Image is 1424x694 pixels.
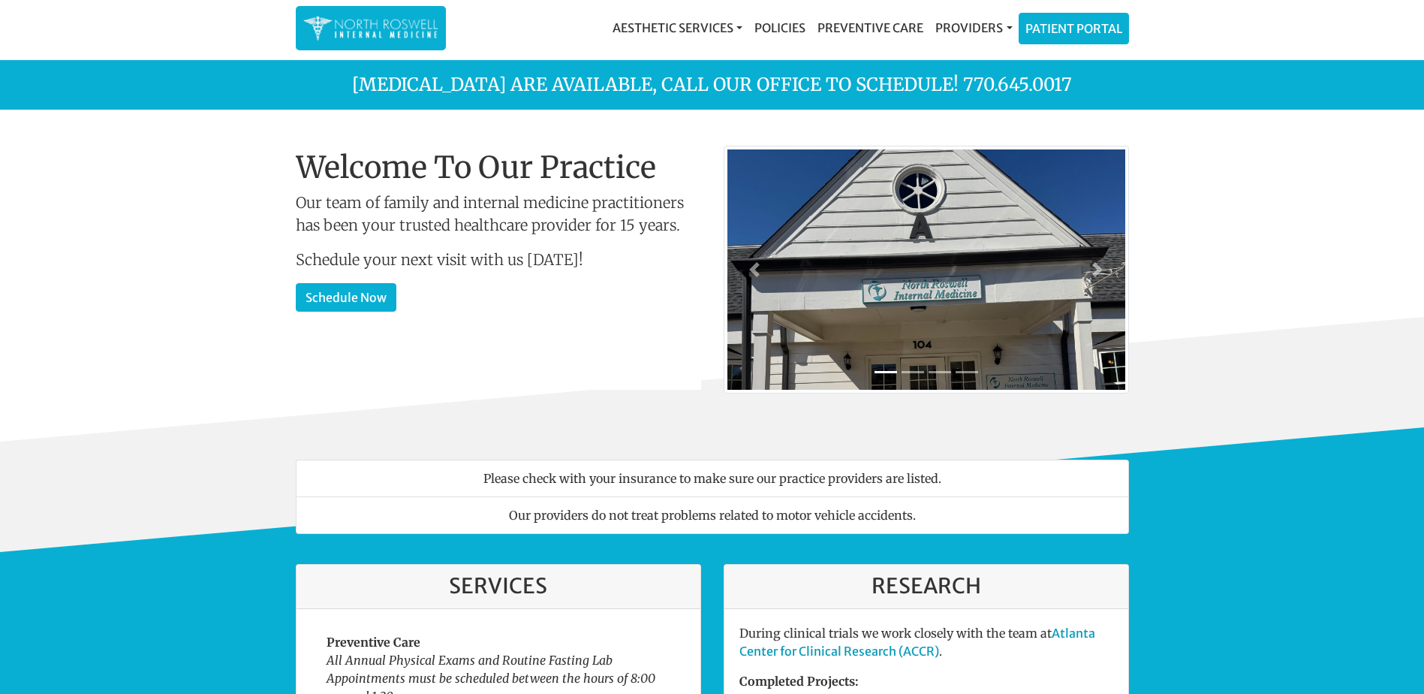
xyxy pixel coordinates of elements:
a: Atlanta Center for Clinical Research (ACCR) [739,626,1095,659]
p: Our team of family and internal medicine practitioners has been your trusted healthcare provider ... [296,192,701,237]
a: Policies [748,13,811,43]
h3: Research [739,574,1113,599]
h1: Welcome To Our Practice [296,149,701,186]
p: Schedule your next visit with us [DATE]! [296,249,701,271]
li: Our providers do not treat problems related to motor vehicle accidents. [296,496,1129,534]
a: Preventive Care [811,13,929,43]
h3: Services [312,574,685,599]
a: Patient Portal [1019,14,1128,44]
p: [MEDICAL_DATA] are available, call our office to schedule! 770.645.0017 [284,71,1140,98]
a: Providers [929,13,1018,43]
strong: Preventive Care [327,635,420,650]
p: During clinical trials we work closely with the team at . [739,624,1113,660]
strong: Completed Projects: [739,674,859,689]
a: Aesthetic Services [607,13,748,43]
img: North Roswell Internal Medicine [303,14,438,43]
li: Please check with your insurance to make sure our practice providers are listed. [296,460,1129,497]
a: Schedule Now [296,283,396,312]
